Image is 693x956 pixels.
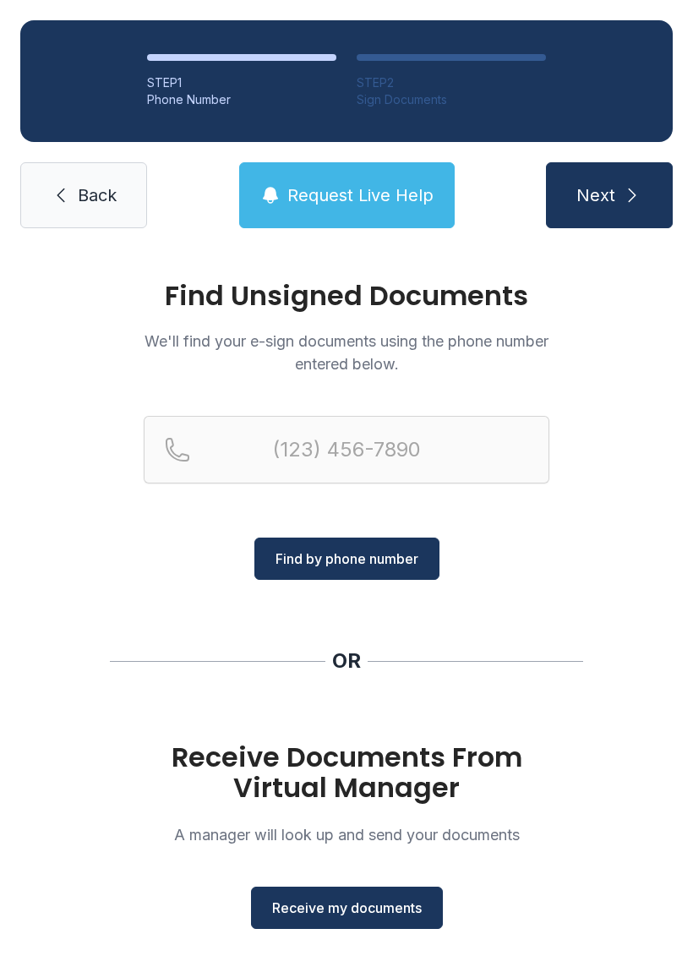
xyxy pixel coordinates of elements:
[332,647,361,675] div: OR
[357,91,546,108] div: Sign Documents
[276,549,418,569] span: Find by phone number
[272,898,422,918] span: Receive my documents
[78,183,117,207] span: Back
[144,416,549,483] input: Reservation phone number
[144,742,549,803] h1: Receive Documents From Virtual Manager
[144,282,549,309] h1: Find Unsigned Documents
[144,330,549,375] p: We'll find your e-sign documents using the phone number entered below.
[147,74,336,91] div: STEP 1
[357,74,546,91] div: STEP 2
[576,183,615,207] span: Next
[287,183,434,207] span: Request Live Help
[144,823,549,846] p: A manager will look up and send your documents
[147,91,336,108] div: Phone Number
